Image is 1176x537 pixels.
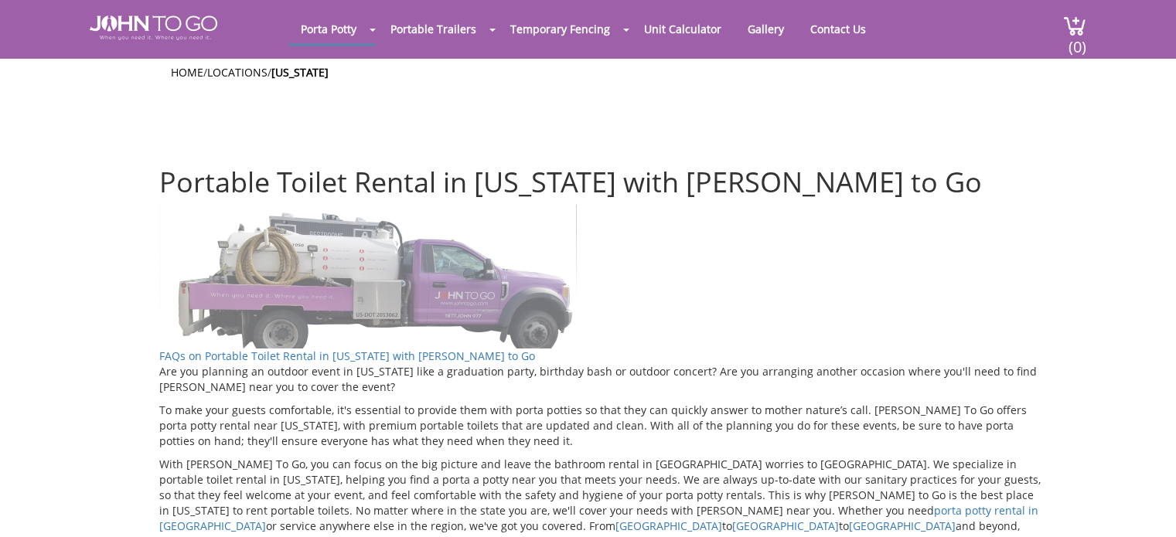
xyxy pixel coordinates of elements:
a: [GEOGRAPHIC_DATA] [849,518,956,533]
p: To make your guests comfortable, it's essential to provide them with porta potties so that they c... [159,403,1041,449]
a: [GEOGRAPHIC_DATA] [615,518,722,533]
a: porta potty rental in [GEOGRAPHIC_DATA] [159,503,1038,533]
a: [US_STATE] [271,65,329,80]
img: JOHN to go [90,15,217,40]
button: Live Chat [1114,475,1176,537]
p: Are you planning an outdoor event in [US_STATE] like a graduation party, birthday bash or outdoor... [159,364,1041,395]
a: [GEOGRAPHIC_DATA] [732,518,839,533]
a: Portable Trailers [379,14,488,44]
a: Home [171,65,203,80]
a: Unit Calculator [632,14,733,44]
a: Porta Potty [289,14,368,44]
a: Temporary Fencing [499,14,622,44]
img: Truck [159,205,577,348]
img: cart a [1063,15,1086,36]
a: Locations [207,65,268,80]
a: Gallery [736,14,796,44]
span: (0) [1068,24,1086,57]
h1: Portable Toilet Rental in [US_STATE] with [PERSON_NAME] to Go [159,125,1041,198]
ul: / / [171,65,1052,80]
a: Contact Us [799,14,878,44]
a: FAQs on Portable Toilet Rental in [US_STATE] with [PERSON_NAME] to Go [159,348,535,363]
